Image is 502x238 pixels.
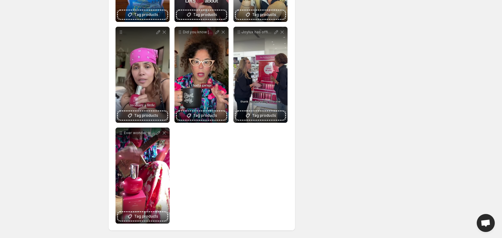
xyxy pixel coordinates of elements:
[477,214,495,232] div: Open chat
[118,11,167,19] button: Tag products
[134,113,158,119] span: Tag products
[236,111,285,120] button: Tag products
[252,113,276,119] span: Tag products
[174,27,229,123] div: Did you know [MEDICAL_DATA] can sometimes start even before 30 There are many cases where women a...
[242,30,273,35] p: Joylux has officially landed at Ulta Beautyand Halles spinning with excitement Think care for dow...
[252,12,276,18] span: Tag products
[118,111,167,120] button: Tag products
[193,113,217,119] span: Tag products
[193,12,217,18] span: Tag products
[118,212,167,221] button: Tag products
[177,111,226,120] button: Tag products
[177,11,226,19] button: Tag products
[233,27,288,123] div: Joylux has officially landed at Ulta Beautyand Halles spinning with excitement Think care for dow...
[183,30,214,35] p: Did you know [MEDICAL_DATA] can sometimes start even before 30 There are many cases where women a...
[115,27,170,123] div: Tag products
[236,11,285,19] button: Tag products
[124,131,155,135] p: Ever wonder why some lubricants leave you feeling irritated dry or just off The answer might be o...
[115,128,170,224] div: Ever wonder why some lubricants leave you feeling irritated dry or just off The answer might be o...
[134,12,158,18] span: Tag products
[134,213,158,219] span: Tag products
